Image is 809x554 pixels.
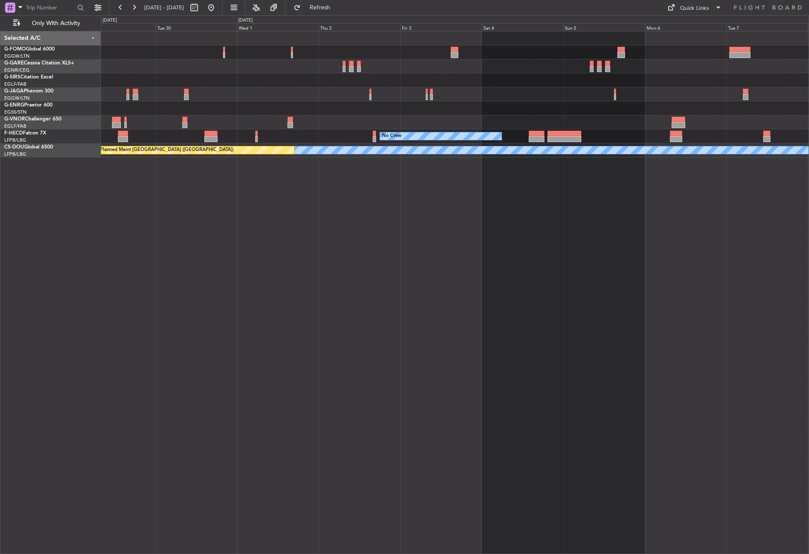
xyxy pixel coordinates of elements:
[4,145,24,150] span: CS-DOU
[9,17,92,30] button: Only With Activity
[4,137,26,143] a: LFPB/LBG
[4,53,30,59] a: EGGW/LTN
[237,23,318,31] div: Wed 1
[156,23,237,31] div: Tue 30
[302,5,338,11] span: Refresh
[103,17,117,24] div: [DATE]
[100,144,234,157] div: Planned Maint [GEOGRAPHIC_DATA] ([GEOGRAPHIC_DATA])
[318,23,400,31] div: Thu 2
[4,123,26,129] a: EGLF/FAB
[26,1,75,14] input: Trip Number
[4,81,26,87] a: EGLF/FAB
[4,47,26,52] span: G-FOMO
[4,145,53,150] a: CS-DOUGlobal 6500
[4,131,23,136] span: F-HECD
[22,20,89,26] span: Only With Activity
[144,4,184,11] span: [DATE] - [DATE]
[680,4,709,13] div: Quick Links
[4,95,30,101] a: EGGW/LTN
[4,61,24,66] span: G-GARE
[4,75,53,80] a: G-SIRSCitation Excel
[663,1,726,14] button: Quick Links
[4,103,24,108] span: G-ENRG
[4,89,53,94] a: G-JAGAPhenom 300
[4,131,46,136] a: F-HECDFalcon 7X
[482,23,563,31] div: Sat 4
[4,117,25,122] span: G-VNOR
[4,47,55,52] a: G-FOMOGlobal 6000
[238,17,253,24] div: [DATE]
[382,130,402,143] div: No Crew
[400,23,482,31] div: Fri 3
[563,23,644,31] div: Sun 5
[4,117,61,122] a: G-VNORChallenger 650
[726,23,808,31] div: Tue 7
[4,103,53,108] a: G-ENRGPraetor 600
[645,23,726,31] div: Mon 6
[4,61,74,66] a: G-GARECessna Citation XLS+
[290,1,340,14] button: Refresh
[4,89,24,94] span: G-JAGA
[74,23,155,31] div: Mon 29
[4,67,30,73] a: EGNR/CEG
[4,151,26,157] a: LFPB/LBG
[4,75,20,80] span: G-SIRS
[4,109,27,115] a: EGSS/STN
